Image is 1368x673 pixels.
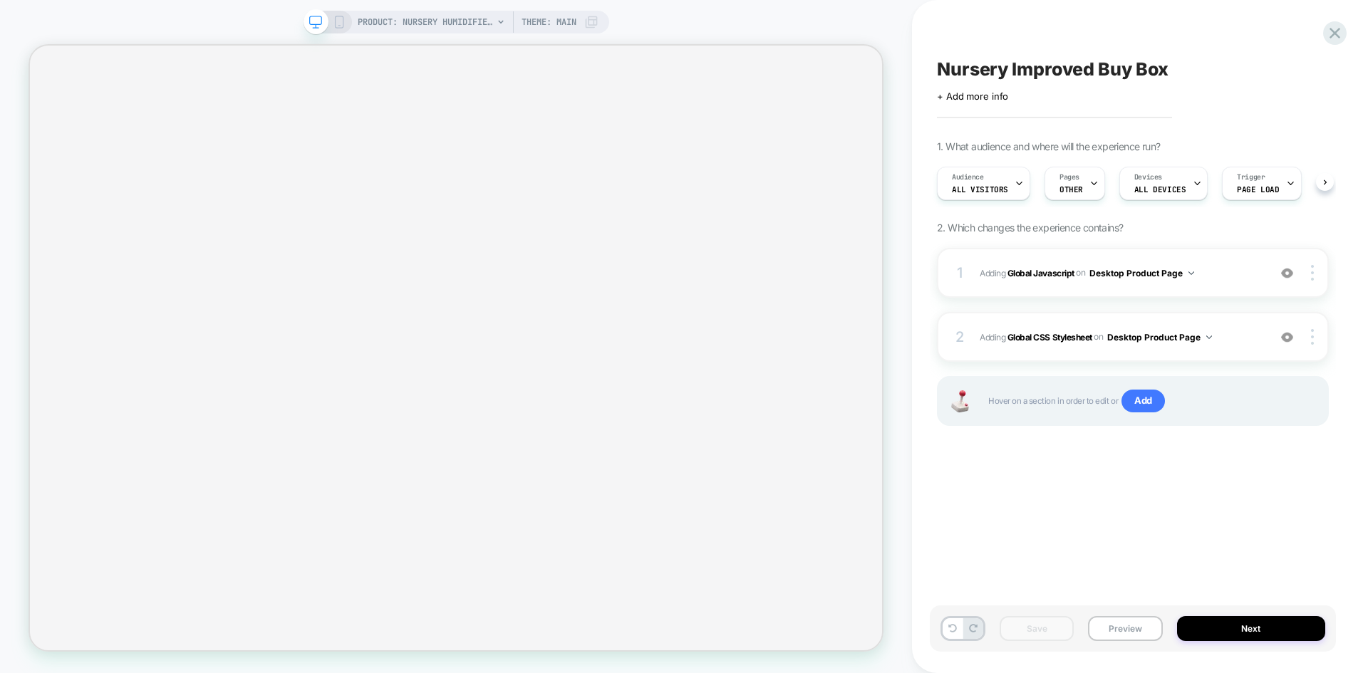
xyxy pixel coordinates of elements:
[953,324,967,350] div: 2
[1237,184,1279,194] span: Page Load
[1134,172,1162,182] span: Devices
[1237,172,1265,182] span: Trigger
[1311,329,1314,345] img: close
[1134,184,1186,194] span: ALL DEVICES
[988,390,1313,412] span: Hover on a section in order to edit or
[1088,616,1162,641] button: Preview
[980,264,1261,282] span: Adding
[953,260,967,286] div: 1
[937,90,1008,102] span: + Add more info
[522,11,576,33] span: Theme: MAIN
[945,390,974,412] img: Joystick
[358,11,493,33] span: PRODUCT: Nursery Humidifier 2.0 [little dreams by canopy]
[1121,390,1165,412] span: Add
[1311,265,1314,281] img: close
[980,328,1261,346] span: Adding
[1007,331,1092,342] b: Global CSS Stylesheet
[1089,264,1194,282] button: Desktop Product Page
[1107,328,1212,346] button: Desktop Product Page
[1000,616,1074,641] button: Save
[937,58,1168,80] span: Nursery Improved Buy Box
[952,184,1008,194] span: All Visitors
[1094,329,1103,345] span: on
[952,172,984,182] span: Audience
[1281,331,1293,343] img: crossed eye
[937,221,1123,234] span: 2. Which changes the experience contains?
[1059,184,1083,194] span: OTHER
[937,140,1160,152] span: 1. What audience and where will the experience run?
[1177,616,1326,641] button: Next
[1281,267,1293,279] img: crossed eye
[1076,265,1085,281] span: on
[1059,172,1079,182] span: Pages
[1188,271,1194,275] img: down arrow
[1206,335,1212,339] img: down arrow
[1007,267,1074,278] b: Global Javascript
